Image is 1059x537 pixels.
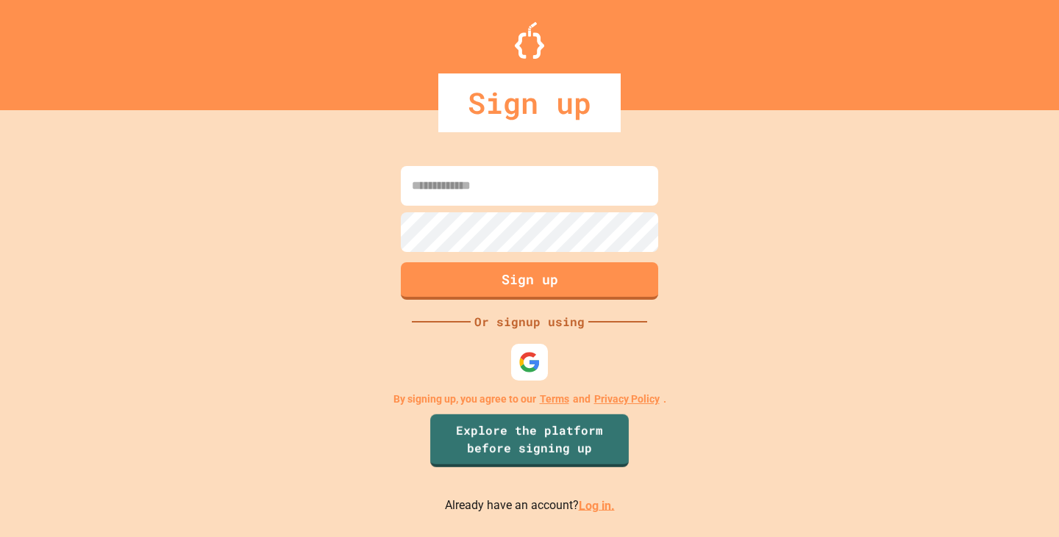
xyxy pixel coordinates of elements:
[518,351,541,373] img: google-icon.svg
[471,313,588,331] div: Or signup using
[393,392,666,407] p: By signing up, you agree to our and .
[445,497,615,515] p: Already have an account?
[401,262,658,300] button: Sign up
[430,414,629,466] a: Explore the platform before signing up
[579,498,615,512] a: Log in.
[540,392,569,407] a: Terms
[594,392,660,407] a: Privacy Policy
[515,22,544,59] img: Logo.svg
[438,73,621,132] div: Sign up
